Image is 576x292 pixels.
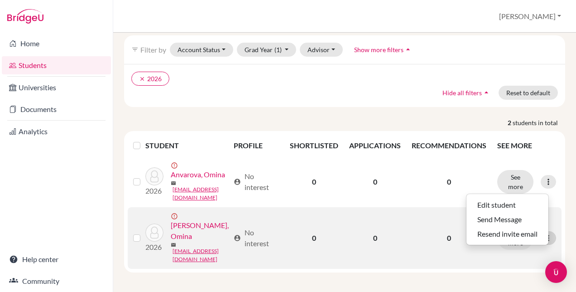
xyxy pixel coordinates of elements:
[508,118,513,127] strong: 2
[171,162,180,169] span: error_outline
[170,43,233,57] button: Account Status
[171,242,176,248] span: mail
[171,180,176,186] span: mail
[499,86,558,100] button: Reset to default
[344,135,406,156] th: APPLICATIONS
[2,272,111,290] a: Community
[171,213,180,220] span: error_outline
[2,56,111,74] a: Students
[284,135,344,156] th: SHORTLISTED
[406,135,492,156] th: RECOMMENDATIONS
[403,45,413,54] i: arrow_drop_up
[412,176,486,187] p: 0
[284,207,344,269] td: 0
[234,178,241,185] span: account_circle
[435,86,499,100] button: Hide all filtersarrow_drop_up
[234,227,279,249] div: No interest
[234,234,241,242] span: account_circle
[545,261,567,283] div: Open Intercom Messenger
[145,242,163,253] p: 2026
[482,88,491,97] i: arrow_drop_up
[131,46,139,53] i: filter_list
[237,43,297,57] button: Grad Year(1)
[145,167,163,185] img: Anvarova, Omina
[344,156,406,207] td: 0
[495,8,565,25] button: [PERSON_NAME]
[346,43,420,57] button: Show more filtersarrow_drop_up
[284,156,344,207] td: 0
[145,135,228,156] th: STUDENT
[274,46,282,54] span: (1)
[2,250,111,268] a: Help center
[139,76,145,82] i: clear
[466,198,548,212] button: Edit student
[442,89,482,97] span: Hide all filters
[140,45,166,54] span: Filter by
[344,207,406,269] td: 0
[228,135,285,156] th: PROFILE
[2,100,111,118] a: Documents
[412,233,486,243] p: 0
[7,9,43,24] img: Bridge-U
[171,169,225,180] a: Anvarova, Omina
[497,170,533,194] button: See more
[171,220,230,242] a: [PERSON_NAME], Omina
[2,78,111,97] a: Universities
[131,72,169,86] button: clear2026
[2,122,111,141] a: Analytics
[354,46,403,54] span: Show more filters
[234,171,279,193] div: No interest
[300,43,343,57] button: Advisor
[145,224,163,242] img: Mirzaeva, Omina
[173,185,230,202] a: [EMAIL_ADDRESS][DOMAIN_NAME]
[466,212,548,227] button: Send Message
[145,185,163,196] p: 2026
[173,247,230,263] a: [EMAIL_ADDRESS][DOMAIN_NAME]
[2,34,111,53] a: Home
[466,227,548,241] button: Resend invite email
[513,118,565,127] span: students in total
[492,135,562,156] th: SEE MORE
